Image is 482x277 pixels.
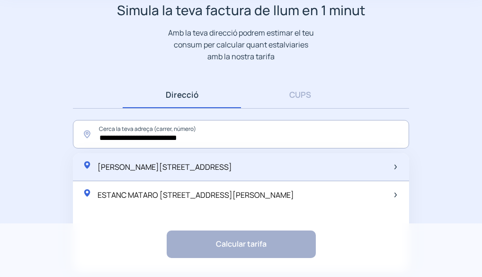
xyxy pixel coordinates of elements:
[241,81,359,108] a: CUPS
[98,162,232,172] span: [PERSON_NAME][STREET_ADDRESS]
[98,190,294,200] span: ESTANC MATARO [STREET_ADDRESS][PERSON_NAME]
[117,2,366,18] h1: Simula la teva factura de llum en 1 minut
[394,193,397,197] img: arrow-next-item.svg
[167,27,316,62] p: Amb la teva direcció podrem estimar el teu consum per calcular quant estalviaries amb la nostra t...
[82,188,92,198] img: location-pin-green.svg
[82,160,92,170] img: location-pin-green.svg
[394,165,397,169] img: arrow-next-item.svg
[123,81,241,108] a: Direcció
